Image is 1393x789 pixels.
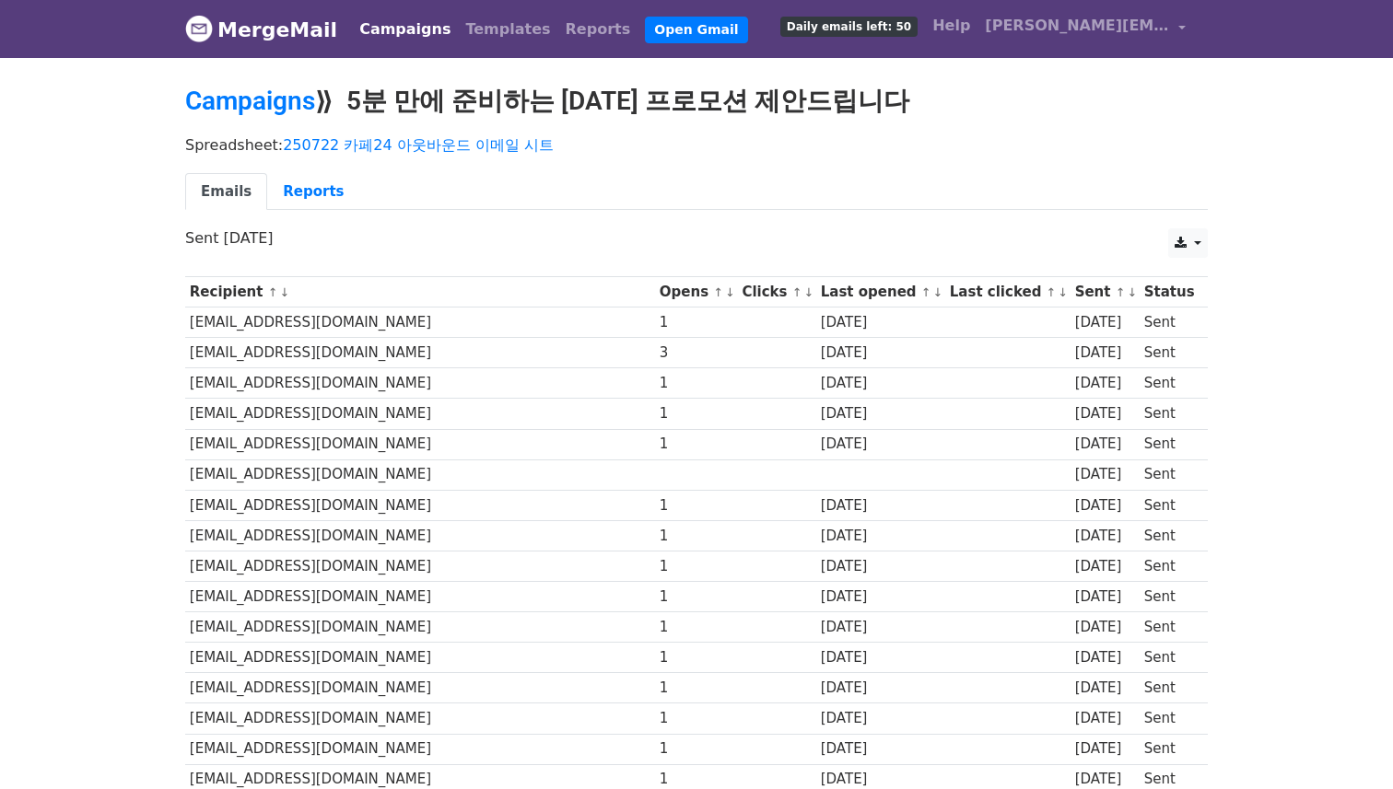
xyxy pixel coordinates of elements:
div: [DATE] [821,708,941,729]
div: [DATE] [1075,312,1136,333]
td: Sent [1140,399,1199,429]
a: ↓ [279,285,289,299]
a: MergeMail [185,10,337,49]
div: 1 [660,495,733,516]
a: Campaigns [352,11,458,48]
a: ↑ [713,285,723,299]
div: [DATE] [821,434,941,455]
div: [DATE] [1075,464,1136,485]
td: Sent [1140,734,1199,764]
div: [DATE] [1075,556,1136,577]
div: [DATE] [1075,586,1136,608]
div: [DATE] [1075,434,1136,455]
div: [DATE] [821,678,941,699]
td: [EMAIL_ADDRESS][DOMAIN_NAME] [185,734,655,764]
a: Emails [185,173,267,211]
div: [DATE] [821,586,941,608]
td: Sent [1140,582,1199,612]
div: [DATE] [1075,403,1136,424]
td: Sent [1140,551,1199,581]
td: Sent [1140,338,1199,368]
a: ↑ [921,285,931,299]
td: [EMAIL_ADDRESS][DOMAIN_NAME] [185,368,655,399]
div: 1 [660,586,733,608]
td: Sent [1140,520,1199,551]
th: Recipient [185,277,655,307]
a: Daily emails left: 50 [773,7,925,44]
a: [PERSON_NAME][EMAIL_ADDRESS][DOMAIN_NAME] [977,7,1193,51]
a: 250722 카페24 아웃바운드 이메일 시트 [283,136,554,154]
div: [DATE] [1075,738,1136,760]
td: [EMAIL_ADDRESS][DOMAIN_NAME] [185,520,655,551]
div: [DATE] [821,342,941,364]
td: Sent [1140,307,1199,338]
a: ↓ [725,285,735,299]
a: ↓ [1127,285,1137,299]
th: Status [1140,277,1199,307]
th: Sent [1071,277,1140,307]
a: Help [925,7,977,44]
td: [EMAIL_ADDRESS][DOMAIN_NAME] [185,551,655,581]
div: 1 [660,678,733,699]
a: ↓ [1058,285,1068,299]
td: Sent [1140,612,1199,643]
div: [DATE] [821,738,941,760]
td: [EMAIL_ADDRESS][DOMAIN_NAME] [185,703,655,734]
td: Sent [1140,643,1199,673]
td: [EMAIL_ADDRESS][DOMAIN_NAME] [185,459,655,490]
td: [EMAIL_ADDRESS][DOMAIN_NAME] [185,643,655,673]
td: Sent [1140,673,1199,703]
div: [DATE] [1075,342,1136,364]
td: [EMAIL_ADDRESS][DOMAIN_NAME] [185,307,655,338]
div: [DATE] [1075,647,1136,668]
th: Last clicked [945,277,1071,307]
a: ↑ [268,285,278,299]
td: [EMAIL_ADDRESS][DOMAIN_NAME] [185,673,655,703]
a: ↑ [792,285,802,299]
div: [DATE] [821,556,941,577]
h2: ⟫ 5분 만에 준비하는 [DATE] 프로모션 제안드립니다 [185,86,1208,117]
div: [DATE] [821,617,941,638]
p: Spreadsheet: [185,135,1208,155]
div: [DATE] [821,403,941,424]
a: Templates [458,11,557,48]
td: [EMAIL_ADDRESS][DOMAIN_NAME] [185,612,655,643]
th: Last opened [816,277,945,307]
td: [EMAIL_ADDRESS][DOMAIN_NAME] [185,490,655,520]
div: 1 [660,312,733,333]
td: [EMAIL_ADDRESS][DOMAIN_NAME] [185,582,655,612]
a: Reports [558,11,638,48]
div: 1 [660,373,733,394]
a: ↓ [803,285,814,299]
a: ↑ [1047,285,1057,299]
span: Daily emails left: 50 [780,17,918,37]
div: 1 [660,556,733,577]
div: [DATE] [821,312,941,333]
div: [DATE] [821,495,941,516]
div: [DATE] [1075,526,1136,547]
td: Sent [1140,490,1199,520]
img: MergeMail logo [185,15,213,42]
div: 1 [660,738,733,760]
div: [DATE] [1075,708,1136,729]
div: [DATE] [821,647,941,668]
td: Sent [1140,429,1199,459]
a: Reports [267,173,359,211]
div: 3 [660,342,733,364]
div: [DATE] [1075,617,1136,638]
a: Open Gmail [645,17,747,43]
div: 1 [660,434,733,455]
div: [DATE] [821,526,941,547]
td: [EMAIL_ADDRESS][DOMAIN_NAME] [185,399,655,429]
div: 1 [660,617,733,638]
div: [DATE] [1075,678,1136,699]
td: [EMAIL_ADDRESS][DOMAIN_NAME] [185,338,655,368]
a: Campaigns [185,86,315,116]
a: ↑ [1116,285,1126,299]
td: Sent [1140,459,1199,490]
div: 1 [660,526,733,547]
div: 1 [660,403,733,424]
span: [PERSON_NAME][EMAIL_ADDRESS][DOMAIN_NAME] [985,15,1169,37]
th: Opens [655,277,738,307]
p: Sent [DATE] [185,228,1208,248]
